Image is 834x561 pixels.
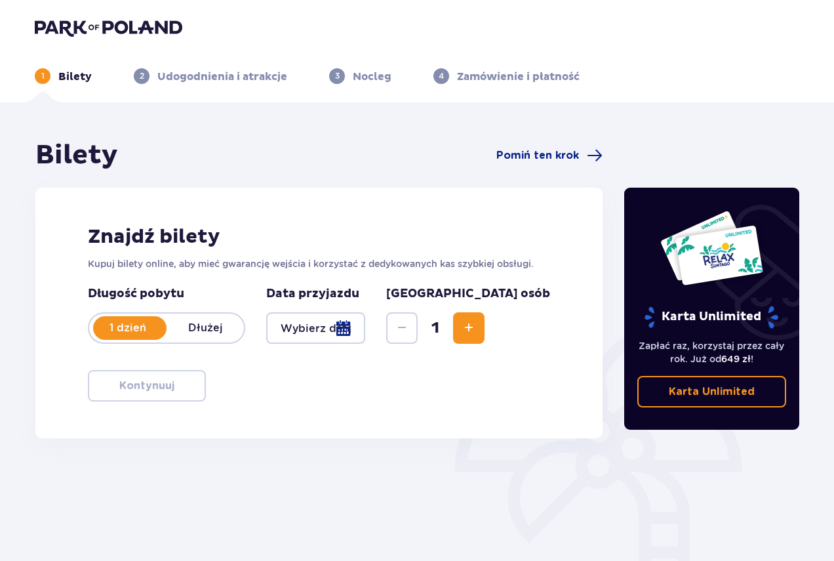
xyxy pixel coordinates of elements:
[140,70,144,82] p: 2
[88,224,550,249] h2: Znajdź bilety
[660,210,764,286] img: Dwie karty całoroczne do Suntago z napisem 'UNLIMITED RELAX', na białym tle z tropikalnymi liśćmi...
[119,379,174,393] p: Kontynuuj
[637,339,787,365] p: Zapłać raz, korzystaj przez cały rok. Już od !
[89,321,167,335] p: 1 dzień
[457,70,580,84] p: Zamówienie i płatność
[335,70,340,82] p: 3
[721,354,751,364] span: 649 zł
[420,318,450,338] span: 1
[496,148,603,163] a: Pomiń ten krok
[157,70,287,84] p: Udogodnienia i atrakcje
[266,286,359,302] p: Data przyjazdu
[88,286,245,302] p: Długość pobytu
[167,321,244,335] p: Dłużej
[643,306,780,329] p: Karta Unlimited
[496,148,579,163] span: Pomiń ten krok
[453,312,485,344] button: Zwiększ
[35,68,92,84] div: 1Bilety
[329,68,391,84] div: 3Nocleg
[386,312,418,344] button: Zmniejsz
[439,70,444,82] p: 4
[41,70,45,82] p: 1
[88,370,206,402] button: Kontynuuj
[35,18,182,37] img: Park of Poland logo
[35,139,118,172] h1: Bilety
[58,70,92,84] p: Bilety
[386,286,550,302] p: [GEOGRAPHIC_DATA] osób
[88,257,550,270] p: Kupuj bilety online, aby mieć gwarancję wejścia i korzystać z dedykowanych kas szybkiej obsługi.
[134,68,287,84] div: 2Udogodnienia i atrakcje
[353,70,391,84] p: Nocleg
[669,384,755,399] p: Karta Unlimited
[433,68,580,84] div: 4Zamówienie i płatność
[637,376,787,407] a: Karta Unlimited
